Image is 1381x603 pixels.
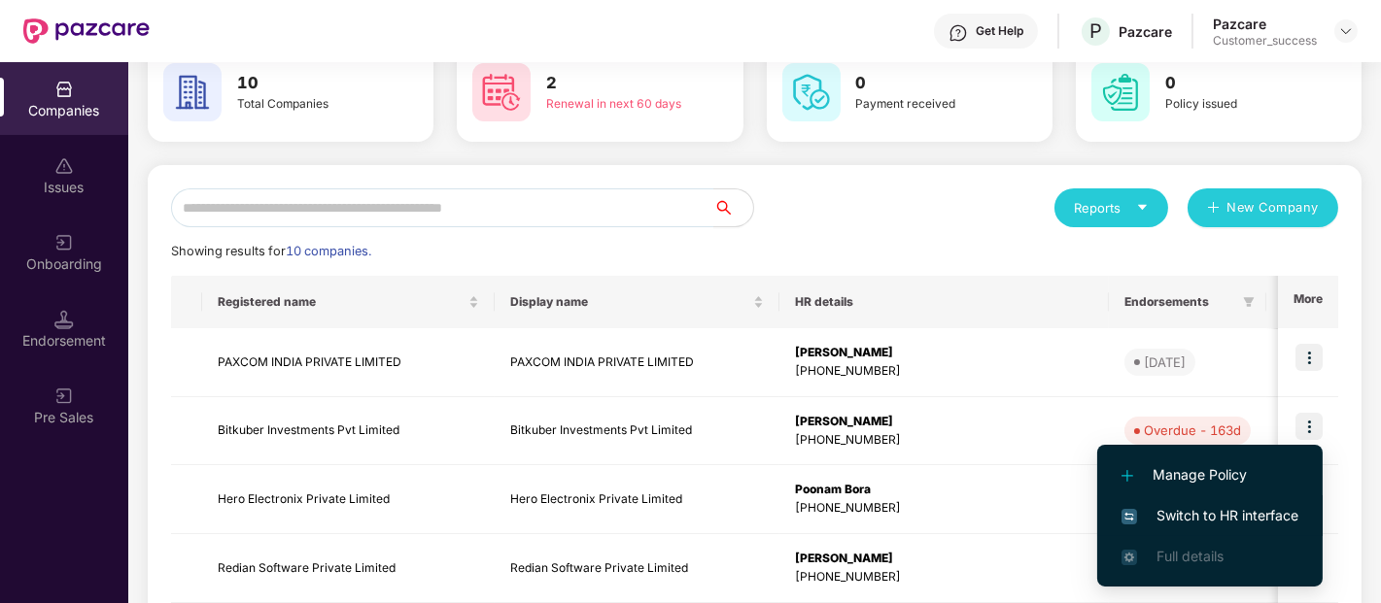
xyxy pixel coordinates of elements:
span: P [1089,19,1102,43]
span: Switch to HR interface [1122,505,1298,526]
div: Policy issued [1165,95,1307,114]
span: Registered name [218,294,465,310]
div: Pazcare [1213,15,1317,33]
td: Hero Electronix Private Limited [202,465,495,534]
div: Total Companies [237,95,379,114]
span: plus [1207,201,1220,217]
th: More [1278,276,1338,328]
div: [PHONE_NUMBER] [795,431,1093,450]
th: HR details [779,276,1109,328]
td: Redian Software Private Limited [202,534,495,603]
button: plusNew Company [1188,188,1338,227]
span: New Company [1227,198,1320,218]
div: Overdue - 163d [1144,420,1241,440]
span: Manage Policy [1122,464,1298,486]
div: Pazcare [1119,22,1172,41]
div: Payment received [856,95,998,114]
img: svg+xml;base64,PHN2ZyB4bWxucz0iaHR0cDovL3d3dy53My5vcmcvMjAwMC9zdmciIHdpZHRoPSI2MCIgaGVpZ2h0PSI2MC... [1091,63,1150,121]
div: [PHONE_NUMBER] [795,568,1093,586]
div: Reports [1074,198,1149,218]
div: [PHONE_NUMBER] [795,362,1093,381]
div: [PERSON_NAME] [795,344,1093,362]
td: PAXCOM INDIA PRIVATE LIMITED [202,328,495,397]
img: New Pazcare Logo [23,18,150,44]
span: filter [1239,290,1259,314]
img: icon [1295,344,1323,371]
div: Get Help [976,23,1023,39]
h3: 10 [237,71,379,96]
img: icon [1295,413,1323,440]
span: Display name [510,294,749,310]
img: svg+xml;base64,PHN2ZyB4bWxucz0iaHR0cDovL3d3dy53My5vcmcvMjAwMC9zdmciIHdpZHRoPSI2MCIgaGVpZ2h0PSI2MC... [163,63,222,121]
td: Bitkuber Investments Pvt Limited [495,397,779,466]
img: svg+xml;base64,PHN2ZyB4bWxucz0iaHR0cDovL3d3dy53My5vcmcvMjAwMC9zdmciIHdpZHRoPSIxNi4zNjMiIGhlaWdodD... [1122,550,1137,565]
td: Redian Software Private Limited [495,534,779,603]
img: svg+xml;base64,PHN2ZyB4bWxucz0iaHR0cDovL3d3dy53My5vcmcvMjAwMC9zdmciIHdpZHRoPSI2MCIgaGVpZ2h0PSI2MC... [782,63,841,121]
th: Registered name [202,276,495,328]
div: [DATE] [1144,352,1186,372]
div: [PERSON_NAME] [795,550,1093,568]
img: svg+xml;base64,PHN2ZyBpZD0iQ29tcGFuaWVzIiB4bWxucz0iaHR0cDovL3d3dy53My5vcmcvMjAwMC9zdmciIHdpZHRoPS... [54,80,74,99]
td: PAXCOM INDIA PRIVATE LIMITED [495,328,779,397]
img: svg+xml;base64,PHN2ZyB3aWR0aD0iMjAiIGhlaWdodD0iMjAiIHZpZXdCb3g9IjAgMCAyMCAyMCIgZmlsbD0ibm9uZSIgeG... [54,386,74,406]
img: svg+xml;base64,PHN2ZyB4bWxucz0iaHR0cDovL3d3dy53My5vcmcvMjAwMC9zdmciIHdpZHRoPSI2MCIgaGVpZ2h0PSI2MC... [472,63,531,121]
h3: 2 [546,71,688,96]
img: svg+xml;base64,PHN2ZyB4bWxucz0iaHR0cDovL3d3dy53My5vcmcvMjAwMC9zdmciIHdpZHRoPSIxMi4yMDEiIGhlaWdodD... [1122,470,1133,482]
img: svg+xml;base64,PHN2ZyB3aWR0aD0iMjAiIGhlaWdodD0iMjAiIHZpZXdCb3g9IjAgMCAyMCAyMCIgZmlsbD0ibm9uZSIgeG... [54,233,74,252]
h3: 0 [856,71,998,96]
img: svg+xml;base64,PHN2ZyB3aWR0aD0iMTQuNSIgaGVpZ2h0PSIxNC41IiB2aWV3Qm94PSIwIDAgMTYgMTYiIGZpbGw9Im5vbm... [54,310,74,329]
th: Display name [495,276,779,328]
span: caret-down [1136,201,1149,214]
img: svg+xml;base64,PHN2ZyBpZD0iSGVscC0zMngzMiIgeG1sbnM9Imh0dHA6Ly93d3cudzMub3JnLzIwMDAvc3ZnIiB3aWR0aD... [949,23,968,43]
div: Renewal in next 60 days [546,95,688,114]
span: search [713,200,753,216]
div: Poonam Bora [795,481,1093,499]
td: Bitkuber Investments Pvt Limited [202,397,495,466]
button: search [713,188,754,227]
td: Hero Electronix Private Limited [495,465,779,534]
div: [PHONE_NUMBER] [795,499,1093,518]
img: svg+xml;base64,PHN2ZyBpZD0iRHJvcGRvd24tMzJ4MzIiIHhtbG5zPSJodHRwOi8vd3d3LnczLm9yZy8yMDAwL3N2ZyIgd2... [1338,23,1354,39]
div: [PERSON_NAME] [795,413,1093,431]
span: Showing results for [171,244,371,258]
span: filter [1243,296,1255,308]
h3: 0 [1165,71,1307,96]
span: Full details [1157,548,1224,564]
img: svg+xml;base64,PHN2ZyB4bWxucz0iaHR0cDovL3d3dy53My5vcmcvMjAwMC9zdmciIHdpZHRoPSIxNiIgaGVpZ2h0PSIxNi... [1122,509,1137,524]
img: svg+xml;base64,PHN2ZyBpZD0iSXNzdWVzX2Rpc2FibGVkIiB4bWxucz0iaHR0cDovL3d3dy53My5vcmcvMjAwMC9zdmciIH... [54,156,74,176]
span: Endorsements [1124,294,1235,310]
div: Customer_success [1213,33,1317,49]
span: 10 companies. [286,244,371,258]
